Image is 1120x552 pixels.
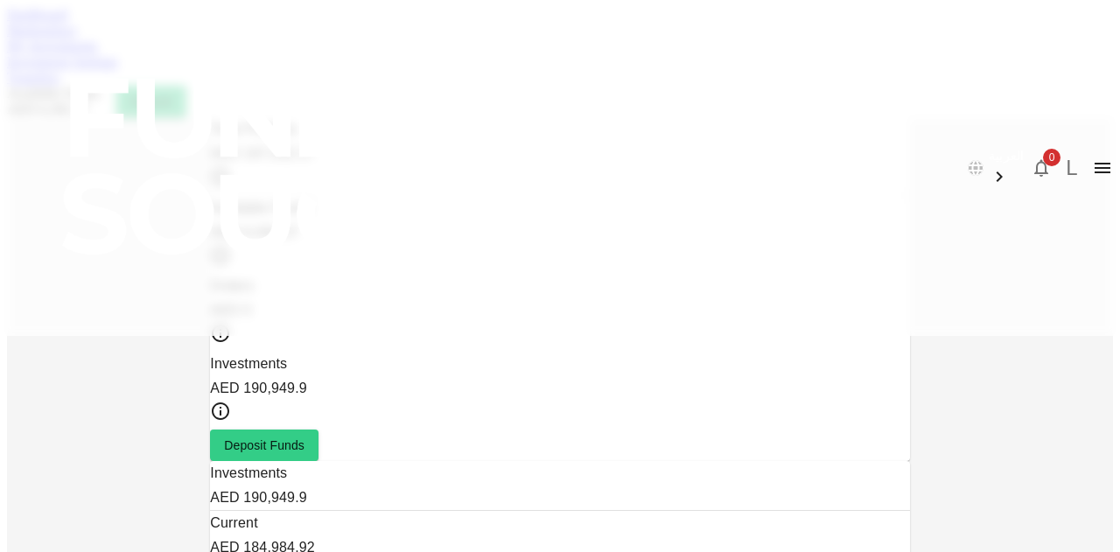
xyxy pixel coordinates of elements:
span: Investments [210,465,287,480]
span: Investments [210,356,287,371]
button: L [1059,155,1085,181]
button: 0 [1024,150,1059,185]
button: Deposit Funds [210,430,318,461]
span: Current [210,515,257,530]
div: AED 190,949.9 [210,376,909,401]
div: AED 190,949.9 [210,486,909,510]
span: العربية [989,149,1024,163]
span: 0 [1043,149,1060,166]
